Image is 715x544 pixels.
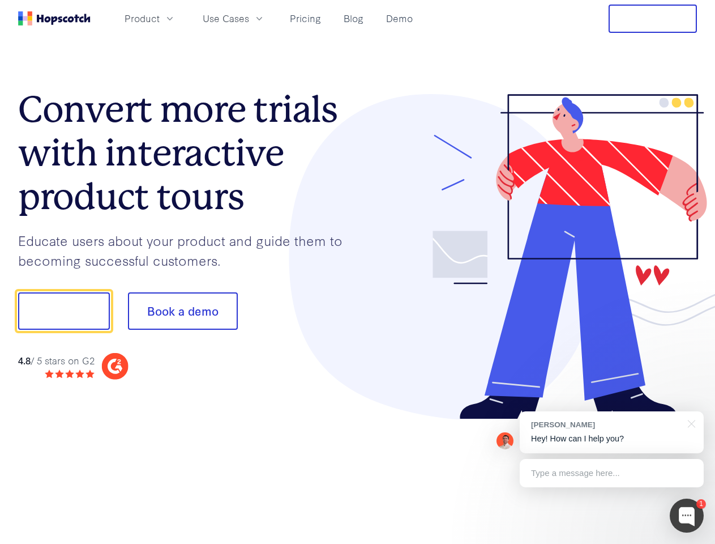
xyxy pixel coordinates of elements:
a: Home [18,11,91,25]
a: Demo [382,9,417,28]
button: Product [118,9,182,28]
a: Pricing [285,9,326,28]
span: Use Cases [203,11,249,25]
span: Product [125,11,160,25]
p: Hey! How can I help you? [531,433,692,445]
div: [PERSON_NAME] [531,419,681,430]
button: Book a demo [128,292,238,330]
h1: Convert more trials with interactive product tours [18,88,358,218]
button: Show me! [18,292,110,330]
img: Mark Spera [496,432,513,449]
button: Free Trial [609,5,697,33]
div: Type a message here... [520,459,704,487]
strong: 4.8 [18,354,31,367]
div: / 5 stars on G2 [18,354,95,368]
p: Educate users about your product and guide them to becoming successful customers. [18,231,358,270]
a: Blog [339,9,368,28]
button: Use Cases [196,9,272,28]
div: 1 [696,499,706,509]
